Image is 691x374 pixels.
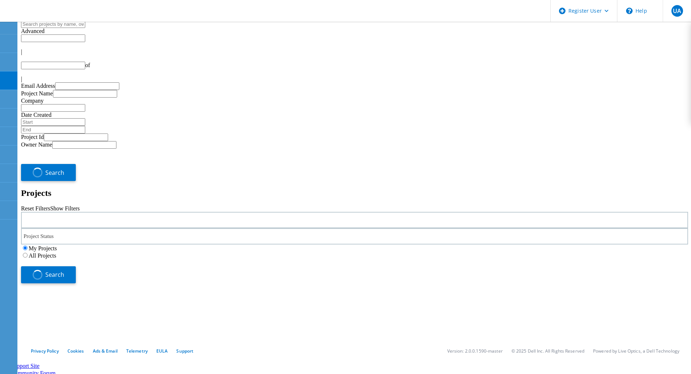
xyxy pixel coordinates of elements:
[21,266,76,283] button: Search
[21,118,85,126] input: Start
[29,252,56,259] label: All Projects
[7,14,85,20] a: Live Optics Dashboard
[45,271,64,279] span: Search
[156,348,168,354] a: EULA
[21,126,85,133] input: End
[626,8,633,14] svg: \n
[21,134,44,140] label: Project Id
[21,20,85,28] input: Search projects by name, owner, ID, company, etc
[21,228,688,244] div: Project Status
[673,8,681,14] span: UA
[21,28,45,34] span: Advanced
[21,205,50,211] a: Reset Filters
[11,363,40,369] a: Support Site
[21,164,76,181] button: Search
[21,112,52,118] label: Date Created
[447,348,503,354] li: Version: 2.0.0.1590-master
[85,62,90,68] span: of
[593,348,679,354] li: Powered by Live Optics, a Dell Technology
[45,169,64,177] span: Search
[176,348,193,354] a: Support
[29,245,57,251] label: My Projects
[67,348,84,354] a: Cookies
[126,348,148,354] a: Telemetry
[21,76,688,82] div: |
[21,98,44,104] label: Company
[21,188,52,198] b: Projects
[21,49,688,55] div: |
[21,141,52,148] label: Owner Name
[93,348,118,354] a: Ads & Email
[21,83,55,89] label: Email Address
[31,348,59,354] a: Privacy Policy
[50,205,79,211] a: Show Filters
[21,90,53,96] label: Project Name
[511,348,584,354] li: © 2025 Dell Inc. All Rights Reserved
